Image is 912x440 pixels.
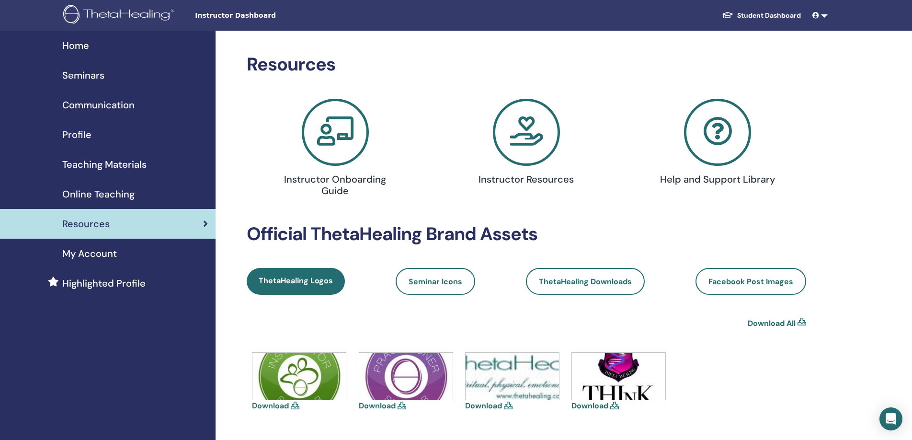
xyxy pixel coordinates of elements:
[247,54,806,76] h2: Resources
[62,98,135,112] span: Communication
[655,174,781,185] h4: Help and Support Library
[466,353,559,400] img: thetahealing-logo-a-copy.jpg
[62,127,91,142] span: Profile
[526,268,645,295] a: ThetaHealing Downloads
[247,223,806,245] h2: Official ThetaHealing Brand Assets
[62,68,104,82] span: Seminars
[748,318,796,329] a: Download All
[436,99,616,189] a: Instructor Resources
[571,401,608,411] a: Download
[62,187,135,201] span: Online Teaching
[628,99,808,189] a: Help and Support Library
[247,268,345,295] a: ThetaHealing Logos
[539,277,632,287] span: ThetaHealing Downloads
[63,5,178,26] img: logo.png
[252,401,289,411] a: Download
[464,174,590,185] h4: Instructor Resources
[359,353,453,400] img: icons-practitioner.jpg
[722,11,733,19] img: graduation-cap-white.svg
[879,407,902,430] div: Open Intercom Messenger
[359,401,396,411] a: Download
[195,11,339,21] span: Instructor Dashboard
[396,268,475,295] a: Seminar Icons
[272,174,398,197] h4: Instructor Onboarding Guide
[708,277,793,287] span: Facebook Post Images
[409,277,462,287] span: Seminar Icons
[62,38,89,53] span: Home
[245,99,425,200] a: Instructor Onboarding Guide
[62,276,146,290] span: Highlighted Profile
[62,246,117,261] span: My Account
[572,353,665,400] img: think-shield.jpg
[62,217,110,231] span: Resources
[62,157,147,172] span: Teaching Materials
[252,353,346,400] img: icons-instructor.jpg
[695,268,806,295] a: Facebook Post Images
[465,401,502,411] a: Download
[714,7,809,24] a: Student Dashboard
[259,276,333,286] span: ThetaHealing Logos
